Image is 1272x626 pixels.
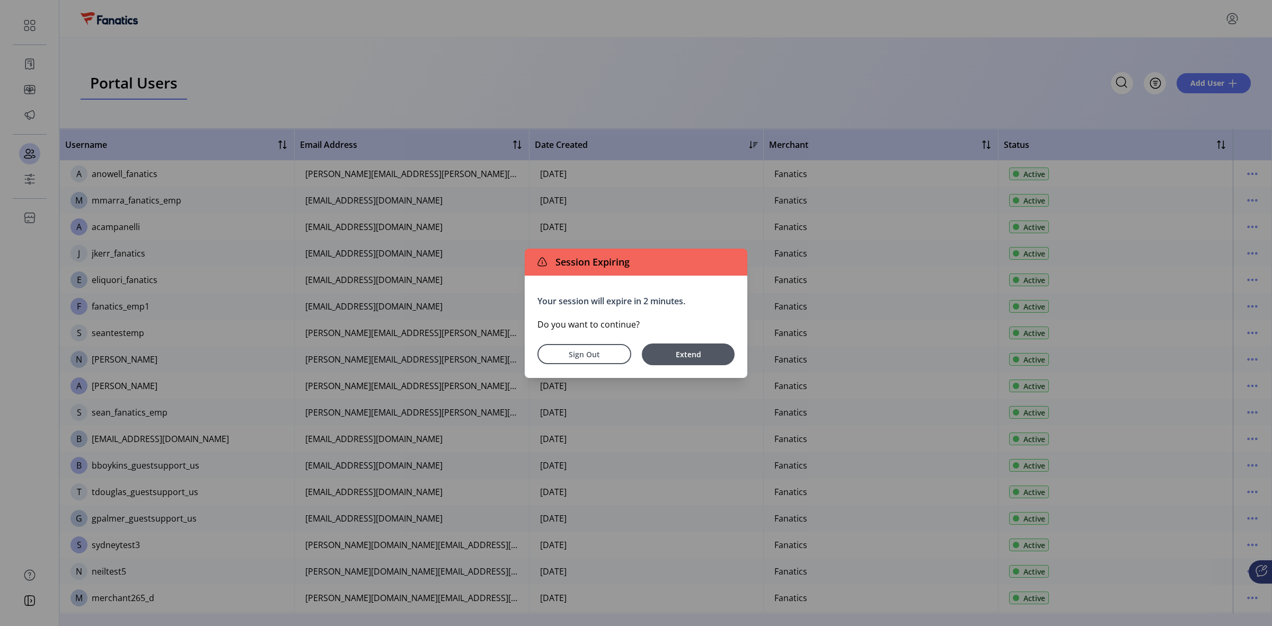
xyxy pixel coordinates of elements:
[551,349,617,360] span: Sign Out
[537,344,631,364] button: Sign Out
[537,295,735,307] p: Your session will expire in 2 minutes.
[551,255,630,269] span: Session Expiring
[642,343,735,365] button: Extend
[647,349,729,360] span: Extend
[537,318,735,331] p: Do you want to continue?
